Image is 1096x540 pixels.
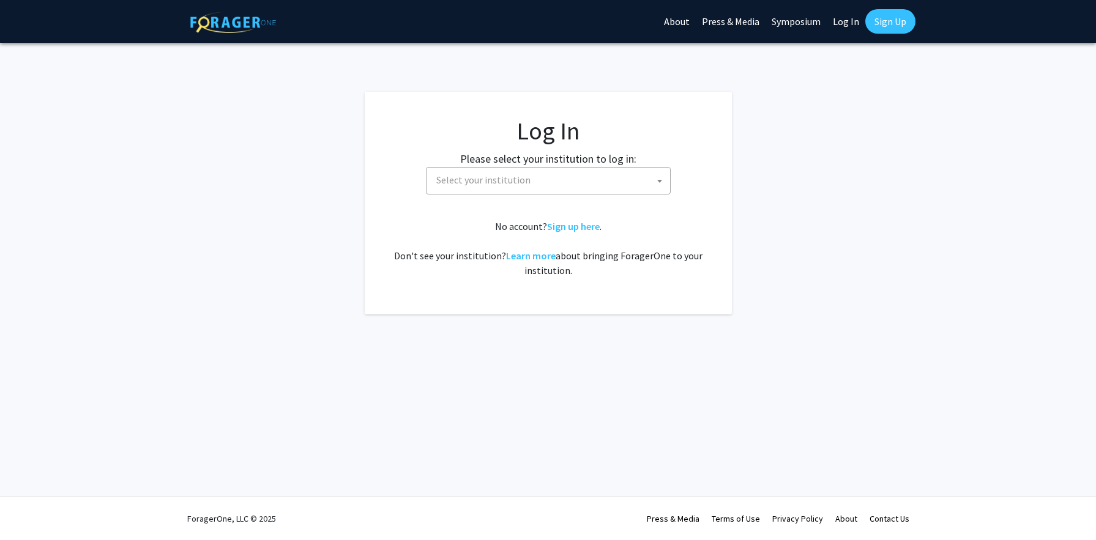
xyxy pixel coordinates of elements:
[506,250,556,262] a: Learn more about bringing ForagerOne to your institution
[772,513,823,524] a: Privacy Policy
[647,513,699,524] a: Press & Media
[436,174,531,186] span: Select your institution
[712,513,760,524] a: Terms of Use
[426,167,671,194] span: Select your institution
[389,219,707,278] div: No account? . Don't see your institution? about bringing ForagerOne to your institution.
[835,513,857,524] a: About
[547,220,600,232] a: Sign up here
[389,116,707,146] h1: Log In
[460,150,636,167] label: Please select your institution to log in:
[190,12,276,33] img: ForagerOne Logo
[431,168,670,193] span: Select your institution
[870,513,909,524] a: Contact Us
[865,9,915,34] a: Sign Up
[187,497,276,540] div: ForagerOne, LLC © 2025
